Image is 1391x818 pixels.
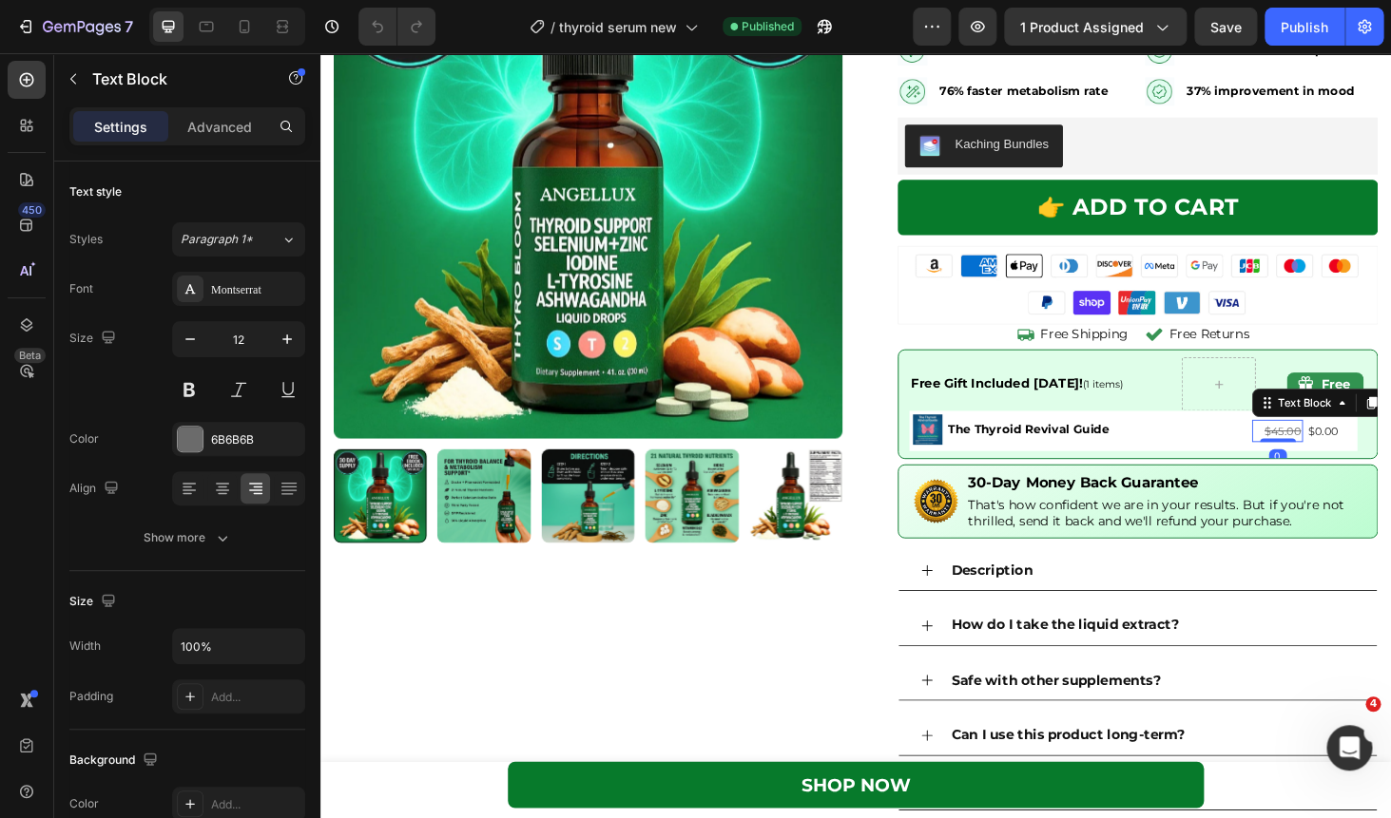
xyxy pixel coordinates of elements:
[18,202,46,218] div: 450
[69,430,99,447] div: Color
[181,231,253,248] span: Paragraph 1*
[672,541,759,562] p: Description
[672,715,921,737] p: Can I use this product long-term?
[173,629,304,663] input: Auto
[125,15,133,38] p: 7
[144,528,232,547] div: Show more
[1210,19,1242,35] span: Save
[1066,345,1097,361] p: Free
[676,87,776,107] div: Kaching Bundles
[551,17,555,37] span: /
[1281,17,1328,37] div: Publish
[1016,364,1081,381] div: Text Block
[69,476,123,502] div: Align
[879,26,910,57] img: gempages_542141113729811364-75911fac-8fcc-451a-8280-08f435fdbf6f.png
[905,391,913,407] strong: F
[1365,696,1381,712] span: 4
[1326,725,1372,770] iframe: Intercom live chat
[615,26,647,57] img: gempages_542141113729811364-f44fa738-9e13-4f7c-a042-227a0edc19af.png
[763,146,978,182] div: 👉 ADD TO CART
[923,29,1109,51] p: 37% improvement in mood
[668,390,846,411] p: The Thyroid Revival Guide
[211,796,300,813] div: Add...
[358,8,435,46] div: Undo/Redo
[1265,8,1344,46] button: Publish
[69,326,120,352] div: Size
[69,688,113,705] div: Padding
[69,589,120,615] div: Size
[1004,8,1187,46] button: 1 product assigned
[69,795,99,812] div: Color
[904,292,990,308] p: Free Returns
[629,343,812,360] strong: Free Gift Included [DATE]!
[1053,392,1103,413] p: $0.00
[320,53,1391,818] iframe: Design area
[172,222,305,257] button: Paragraph 1*
[628,448,685,505] img: gempages_542141113729811364-8c3b6e63-c379-489c-b087-e18738f69baa.png
[211,689,300,706] div: Add...
[211,431,300,448] div: 6B6B6B
[8,8,142,46] button: 7
[1194,8,1257,46] button: Save
[69,231,103,248] div: Styles
[69,280,93,297] div: Font
[767,292,860,308] p: Free Shipping
[92,67,254,90] p: Text Block
[623,76,791,122] button: Kaching Bundles
[1011,422,1030,437] div: 0
[1020,17,1144,37] span: 1 product assigned
[69,748,162,773] div: Background
[672,657,896,679] p: Safe with other supplements?
[69,183,122,200] div: Text style
[14,348,46,363] div: Beta
[631,385,663,416] img: gempages_542141113729811364-c98e15ce-f010-4f10-b091-1f0621980896.webp
[187,117,252,137] p: Advanced
[69,637,101,655] div: Width
[512,762,629,796] p: SHOP NOW
[690,472,1128,506] p: That's how confident we are in your results. But if you're not thrilled, send it back and we'll r...
[1006,395,1045,409] s: $45.00
[660,29,846,51] p: 76% faster metabolism rate
[211,281,300,298] div: Montserrat
[615,135,1127,194] button: 👉 ADD TO CART
[690,448,936,466] strong: 30-Day Money Back Guarantee
[616,206,1126,288] img: gempages_542141113729811364-3b7b9da7-9225-4701-81a1-6542ab214927.webp
[559,17,677,37] span: thyroid serum new
[812,346,856,359] span: (1 items)
[672,599,915,620] p: How do I take the liquid extract?
[200,754,941,804] a: SHOP NOW
[638,87,661,110] img: KachingBundles.png
[69,521,305,555] button: Show more
[94,117,147,137] p: Settings
[742,18,794,35] span: Published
